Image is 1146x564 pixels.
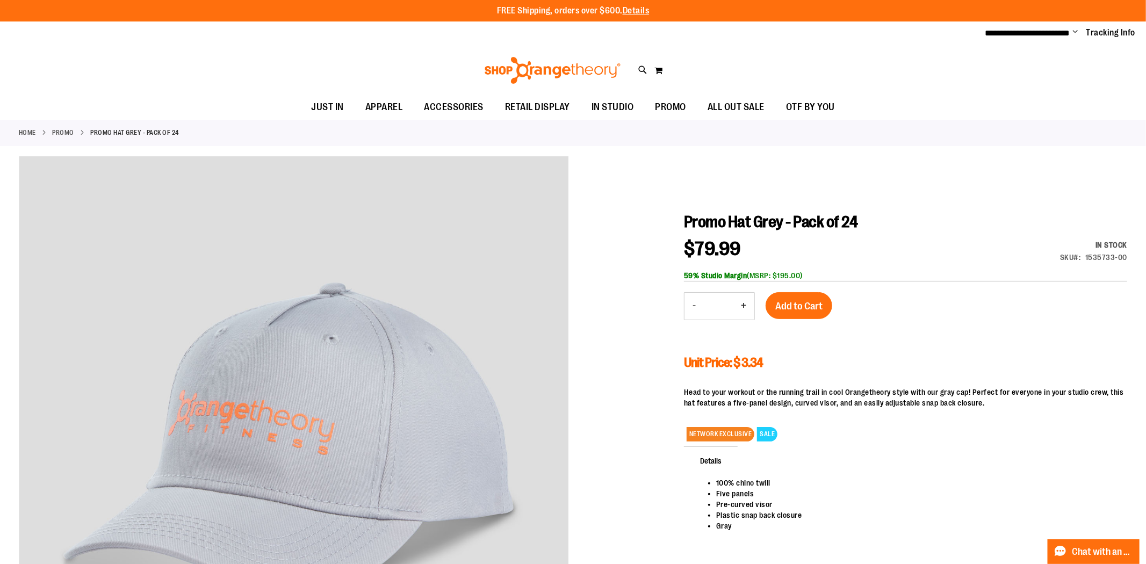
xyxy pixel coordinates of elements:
[623,6,650,16] a: Details
[684,238,741,260] span: $79.99
[19,128,36,138] a: Home
[655,95,686,119] span: PROMO
[1095,241,1127,249] span: In stock
[684,270,1127,281] div: (MSRP: $195.00)
[497,5,650,17] p: FREE Shipping, orders over $600.
[1048,539,1140,564] button: Chat with an Expert
[53,128,75,138] a: PROMO
[716,520,1116,531] li: Gray
[684,354,1127,408] div: Head to your workout or the running trail in cool Orangetheory style with our gray cap! Perfect f...
[483,57,622,84] img: Shop Orangetheory
[592,95,634,119] span: IN STUDIO
[684,213,858,231] span: Promo Hat Grey - Pack of 24
[757,427,777,442] span: SALE
[1060,240,1127,250] div: Availability
[311,95,344,119] span: JUST IN
[786,95,835,119] span: OTF BY YOU
[1086,27,1136,39] a: Tracking Info
[708,95,765,119] span: ALL OUT SALE
[424,95,484,119] span: ACCESSORIES
[684,355,763,370] span: Unit Price: $ 3.34
[684,446,738,474] span: Details
[684,293,704,320] button: Decrease product quantity
[733,293,754,320] button: Increase product quantity
[91,128,179,138] strong: Promo Hat Grey - Pack of 24
[716,510,1116,520] li: Plastic snap back closure
[505,95,570,119] span: RETAIL DISPLAY
[704,293,733,319] input: Product quantity
[687,427,755,442] span: NETWORK EXCLUSIVE
[766,292,832,319] button: Add to Cart
[775,300,823,312] span: Add to Cart
[716,499,1116,510] li: Pre-curved visor
[1073,27,1078,38] button: Account menu
[365,95,403,119] span: APPAREL
[1072,547,1133,557] span: Chat with an Expert
[716,488,1116,499] li: Five panels
[716,478,1116,488] li: 100% chino twill
[1085,252,1127,263] div: 1535733-00
[684,271,747,280] b: 59% Studio Margin
[1060,253,1081,262] strong: SKU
